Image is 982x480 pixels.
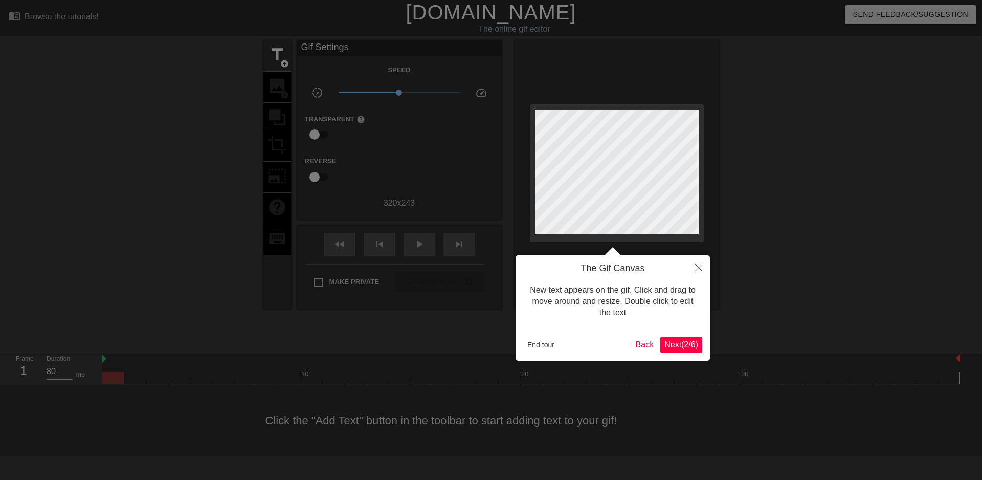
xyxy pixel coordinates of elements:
button: End tour [523,337,559,353]
button: Next [660,337,702,353]
div: New text appears on the gif. Click and drag to move around and resize. Double click to edit the text [523,274,702,329]
button: Back [632,337,658,353]
button: Close [687,255,710,279]
span: Next ( 2 / 6 ) [664,340,698,349]
h4: The Gif Canvas [523,263,702,274]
